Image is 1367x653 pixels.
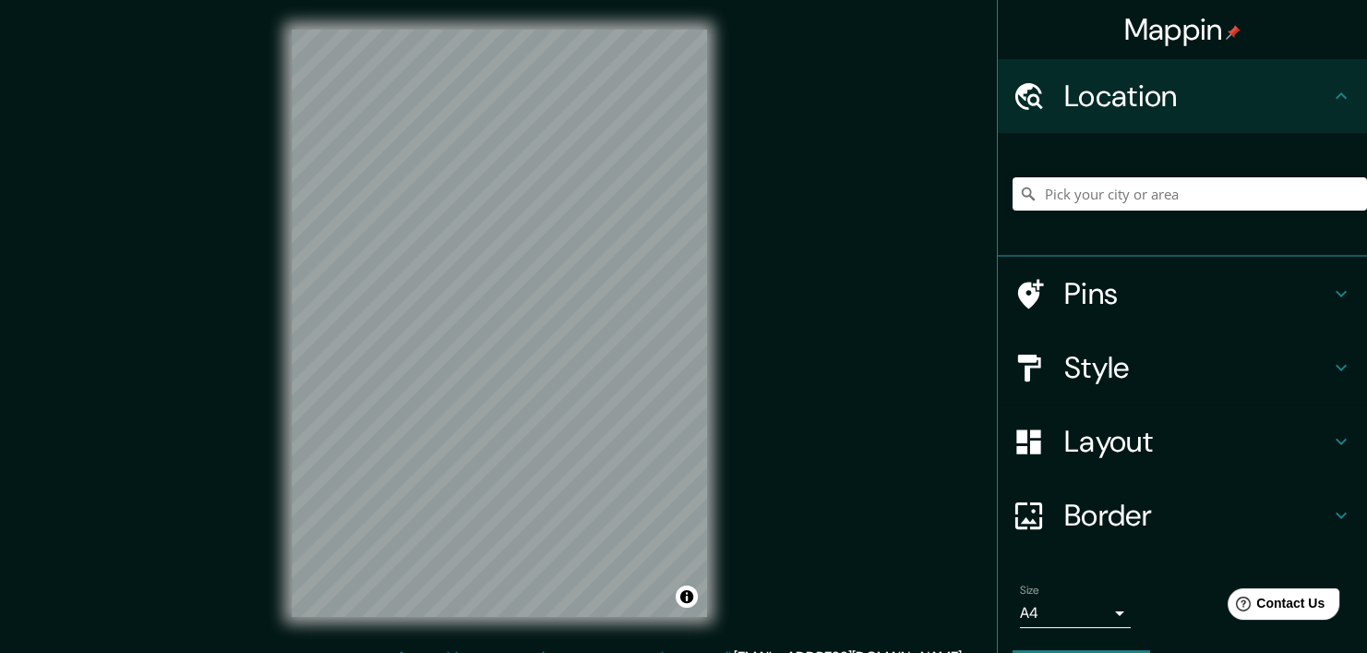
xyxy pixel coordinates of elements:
iframe: Help widget launcher [1203,581,1347,633]
h4: Pins [1064,275,1330,312]
div: Layout [998,405,1367,478]
div: Border [998,478,1367,552]
h4: Border [1064,497,1330,534]
div: Pins [998,257,1367,331]
h4: Mappin [1124,11,1241,48]
img: pin-icon.png [1226,25,1241,40]
canvas: Map [292,30,707,617]
h4: Layout [1064,423,1330,460]
h4: Location [1064,78,1330,115]
label: Size [1020,583,1039,599]
div: Style [998,331,1367,405]
h4: Style [1064,349,1330,386]
input: Pick your city or area [1013,177,1367,211]
div: A4 [1020,599,1131,628]
div: Location [998,59,1367,133]
button: Toggle attribution [676,586,698,608]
